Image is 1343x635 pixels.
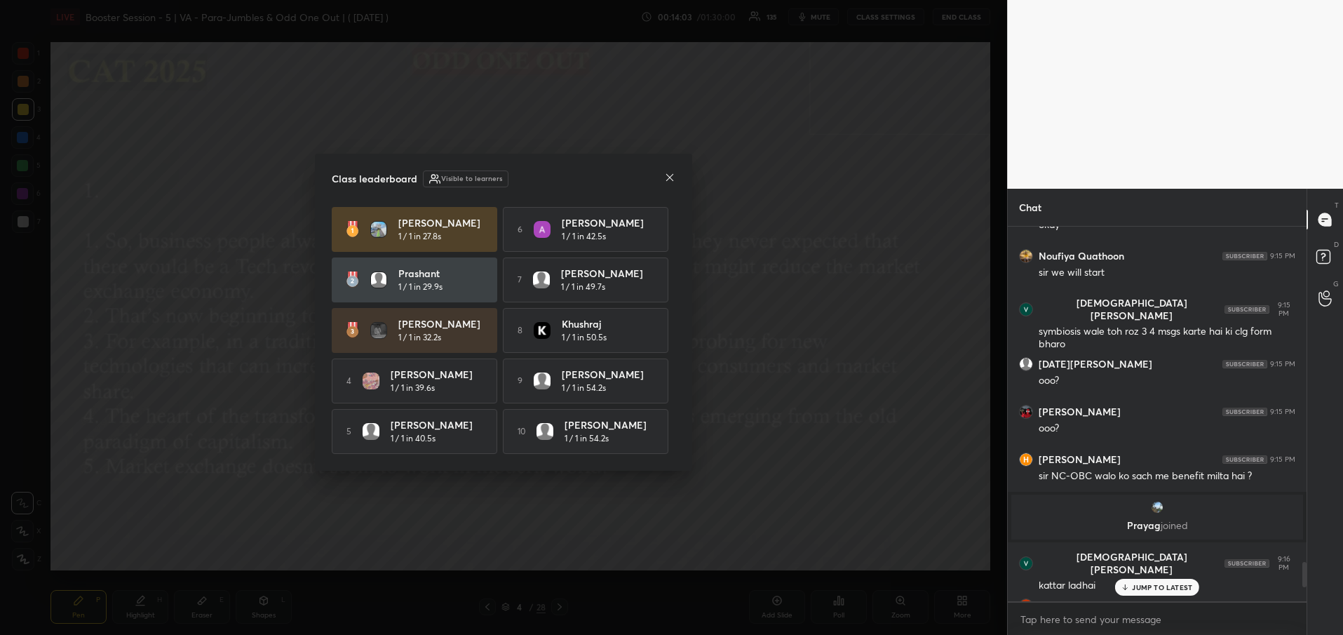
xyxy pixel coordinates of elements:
[536,423,553,440] img: default.png
[1132,583,1192,591] p: JUMP TO LATEST
[346,272,358,288] img: rank-2.3a33aca6.svg
[534,322,551,339] img: thumbnail.jpg
[441,173,502,184] h6: Visible to learners
[534,373,551,389] img: default.png
[1335,200,1339,210] p: T
[518,425,525,438] h5: 10
[562,215,649,230] h4: [PERSON_NAME]
[398,331,441,344] h5: 1 / 1 in 32.2s
[518,223,522,236] h5: 6
[1020,557,1032,570] img: thumbnail.jpg
[1039,599,1056,612] h6: Asif
[332,171,417,186] h4: Class leaderboard
[1334,239,1339,250] p: D
[1020,520,1295,531] p: Prayag
[562,331,607,344] h5: 1 / 1 in 50.5s
[1039,250,1124,262] h6: Noufiya Quathoon
[1020,599,1032,612] img: thumbnail.jpg
[391,367,478,382] h4: [PERSON_NAME]
[398,215,485,230] h4: [PERSON_NAME]
[1270,408,1295,416] div: 9:15 PM
[1039,358,1152,370] h6: [DATE][PERSON_NAME]
[518,375,522,387] h5: 9
[1020,453,1032,466] img: thumbnail.jpg
[1039,422,1295,436] div: ooo?
[1333,279,1339,289] p: G
[1222,408,1267,416] img: 4P8fHbbgJtejmAAAAAElFTkSuQmCC
[1039,579,1295,593] div: kattar ladhai
[1225,305,1270,314] img: 4P8fHbbgJtejmAAAAAElFTkSuQmCC
[562,316,649,331] h4: Khushraj
[346,375,351,387] h5: 4
[1008,227,1307,601] div: grid
[363,373,379,389] img: thumbnail.jpg
[1225,559,1270,568] img: 4P8fHbbgJtejmAAAAAElFTkSuQmCC
[1020,358,1032,370] img: default.png
[1270,252,1295,260] div: 9:15 PM
[346,221,359,238] img: rank-1.ed6cb560.svg
[371,222,386,237] img: thumbnail.jpg
[398,316,485,331] h4: [PERSON_NAME]
[562,382,606,394] h5: 1 / 1 in 54.2s
[1273,301,1296,318] div: 9:15 PM
[391,432,436,445] h5: 1 / 1 in 40.5s
[533,272,550,288] img: default.png
[363,423,379,440] img: default.png
[518,274,522,286] h5: 7
[1150,500,1164,514] img: thumbnail.jpg
[1039,453,1121,466] h6: [PERSON_NAME]
[1270,360,1295,368] div: 9:15 PM
[561,266,648,281] h4: [PERSON_NAME]
[518,324,522,337] h5: 8
[562,230,606,243] h5: 1 / 1 in 42.5s
[1273,555,1296,572] div: 9:16 PM
[1270,455,1295,464] div: 9:15 PM
[391,382,435,394] h5: 1 / 1 in 39.6s
[346,322,358,339] img: rank-3.169bc593.svg
[1222,360,1267,368] img: 4P8fHbbgJtejmAAAAAElFTkSuQmCC
[398,266,485,281] h4: Prashant
[1039,266,1295,280] div: sir we will start
[1222,252,1267,260] img: 4P8fHbbgJtejmAAAAAElFTkSuQmCC
[561,281,605,293] h5: 1 / 1 in 49.7s
[1161,519,1188,532] span: joined
[1008,189,1053,226] p: Chat
[398,230,441,243] h5: 1 / 1 in 27.8s
[1020,250,1032,262] img: thumbnail.jpg
[1020,406,1032,418] img: thumbnail.jpg
[1020,303,1032,316] img: thumbnail.jpg
[1039,551,1224,576] h6: [DEMOGRAPHIC_DATA][PERSON_NAME]
[565,417,652,432] h4: [PERSON_NAME]
[398,281,443,293] h5: 1 / 1 in 29.9s
[1039,374,1295,388] div: ooo?
[562,367,649,382] h4: [PERSON_NAME]
[565,432,609,445] h5: 1 / 1 in 54.2s
[1039,297,1224,322] h6: [DEMOGRAPHIC_DATA][PERSON_NAME]
[371,272,386,288] img: default.png
[1039,469,1295,483] div: sir NC-OBC walo ko sach me benefit milta hai ?
[346,425,351,438] h5: 5
[391,417,478,432] h4: [PERSON_NAME]
[1039,406,1121,418] h6: [PERSON_NAME]
[1039,325,1295,352] div: symbiosis wale toh roz 3 4 msgs karte hai ki clg form bharo
[1222,455,1267,464] img: 4P8fHbbgJtejmAAAAAElFTkSuQmCC
[534,221,551,238] img: thumbnail.jpg
[371,323,386,338] img: thumbnail.jpg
